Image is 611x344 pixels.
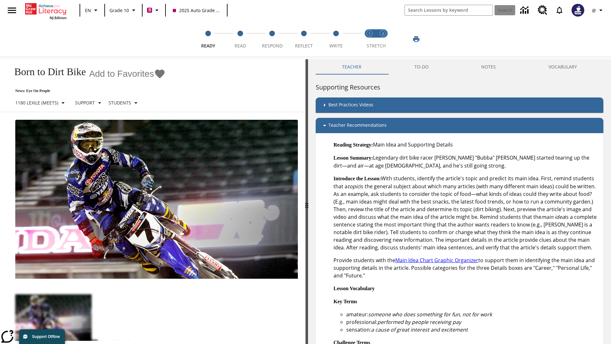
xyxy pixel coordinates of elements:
[235,43,246,49] span: Read
[75,99,95,106] p: Support
[316,59,388,75] button: Teacher
[25,2,67,20] div: Home
[551,2,568,18] a: Notifications
[15,120,298,279] img: Motocross racer James Stewart flies through the air on his dirt bike.
[374,22,392,57] button: Stretch Respond step 2 of 2
[346,318,598,326] li: professional:
[254,22,291,57] button: Respond step 3 of 5
[588,4,608,16] button: Profile/Settings
[334,141,598,149] p: Main Idea and Supporting Details
[395,257,478,264] a: Main Idea Chart Graphic Organizer
[328,122,387,129] p: Teacher Recommendations
[334,175,598,251] p: With students, identify the article's topic and predict its main idea. First, remind students tha...
[221,22,258,57] button: Read step 2 of 5
[316,82,603,92] h6: Supporting Resources
[572,4,584,17] img: Avatar
[285,22,322,57] button: Reflect step 4 of 5
[305,59,308,344] div: Press Enter or Spacebar and then press right and left arrow keys to move the slider
[107,4,140,16] button: Grade: Grade 10, Select a grade
[262,43,283,49] span: Respond
[377,319,461,326] em: performed by people receiving pay
[592,7,596,14] span: @
[106,97,142,109] button: Select Student
[89,69,154,79] span: Add to Favorites
[109,7,129,14] span: Grade 10
[148,6,151,14] span: B
[329,43,343,49] span: Write
[13,97,69,109] button: Select Lexile, 1180 Lexile (Meets)
[32,334,60,339] span: Support Offline
[173,7,220,14] span: 2025 Auto Grade 10
[89,68,165,79] button: Add to Favorites - Born to Dirt Bike
[334,176,381,181] strong: Introduce the Lesson:
[50,15,67,20] span: NJ Edition
[82,4,102,16] button: Language: EN, Select a language
[109,99,131,106] p: Students
[368,311,492,318] em: someone who does something for fun, not for work
[334,155,373,161] strong: Lesson Summary:
[371,326,468,333] em: a cause of great interest and excitement
[85,7,91,14] span: EN
[316,118,603,133] div: Teacher Recommendations
[360,22,379,57] button: Stretch Read step 1 of 2
[334,142,373,147] strong: Reading Strategy:
[346,311,598,318] li: amateur:
[522,59,603,75] button: VOCABULARY
[367,43,386,49] span: STRETCH
[8,89,165,93] p: News: Eye On People
[346,326,598,333] li: sensation:
[541,213,565,220] em: main idea
[144,4,163,16] button: Boost Class color is violet red. Change class color
[405,5,493,15] input: search field
[73,97,106,109] button: Scaffolds, Support
[348,183,360,190] em: topic
[8,66,86,78] h1: Born to Dirt Bike
[516,2,534,19] a: Data Center
[334,154,598,169] p: Legendary dirt bike racer [PERSON_NAME] "Bubba" [PERSON_NAME] started tearing up the dirt—and air...
[190,22,227,57] button: Ready step 1 of 5
[328,101,373,109] p: Best Practices Videos
[308,59,611,344] div: activity
[318,22,355,57] button: Write step 5 of 5
[406,33,426,45] button: Print
[334,299,357,304] strong: Key Terms
[455,59,523,75] button: NOTES
[388,59,455,75] button: TO-DO
[295,43,313,49] span: Reflect
[3,1,21,20] button: Open side menu
[369,32,370,36] text: 1
[316,97,603,113] div: Best Practices Videos
[334,256,598,279] p: Provide students with the to support them in identifying the main idea and supporting details in ...
[15,99,58,106] p: 1180 Lexile (Meets)
[568,2,588,18] button: Select a new avatar
[316,59,603,75] div: Instructional Panel Tabs
[382,32,384,36] text: 2
[534,2,551,19] a: Resource Center, Will open in new tab
[334,286,375,291] strong: Lesson Vocabulary
[19,329,65,344] button: Support Offline
[201,43,215,49] span: Ready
